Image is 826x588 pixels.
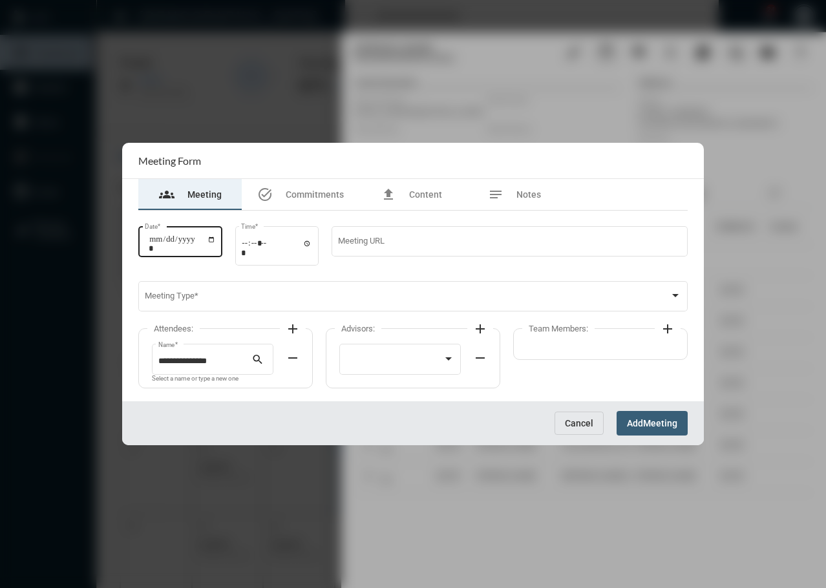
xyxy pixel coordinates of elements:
[138,154,201,167] h2: Meeting Form
[522,324,595,333] label: Team Members:
[555,412,604,435] button: Cancel
[565,418,593,428] span: Cancel
[516,189,541,200] span: Notes
[159,187,175,202] mat-icon: groups
[617,411,688,435] button: AddMeeting
[472,321,488,337] mat-icon: add
[257,187,273,202] mat-icon: task_alt
[488,187,503,202] mat-icon: notes
[187,189,222,200] span: Meeting
[285,350,301,366] mat-icon: remove
[147,324,200,333] label: Attendees:
[286,189,344,200] span: Commitments
[660,321,675,337] mat-icon: add
[381,187,396,202] mat-icon: file_upload
[251,353,267,368] mat-icon: search
[152,375,238,383] mat-hint: Select a name or type a new one
[285,321,301,337] mat-icon: add
[627,419,643,429] span: Add
[472,350,488,366] mat-icon: remove
[409,189,442,200] span: Content
[643,419,677,429] span: Meeting
[335,324,381,333] label: Advisors:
